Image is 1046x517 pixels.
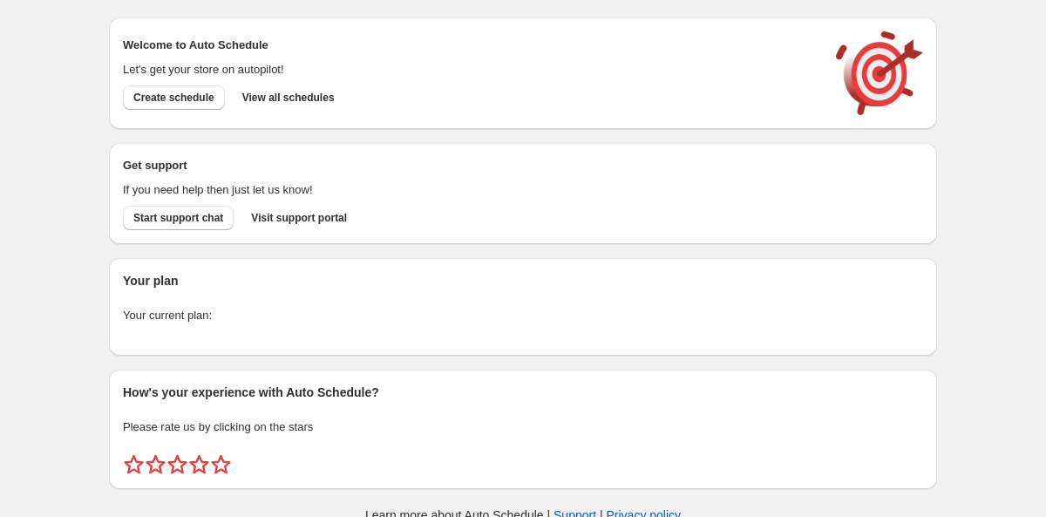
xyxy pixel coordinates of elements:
span: View all schedules [242,91,335,105]
h2: How's your experience with Auto Schedule? [123,384,923,401]
span: Start support chat [133,211,223,225]
a: Start support chat [123,206,234,230]
span: Visit support portal [251,211,347,225]
h2: Your plan [123,272,923,289]
h2: Get support [123,157,818,174]
p: Let's get your store on autopilot! [123,61,818,78]
p: If you need help then just let us know! [123,181,818,199]
a: Visit support portal [241,206,357,230]
button: View all schedules [232,85,345,110]
h2: Welcome to Auto Schedule [123,37,818,54]
p: Please rate us by clicking on the stars [123,418,923,436]
span: Create schedule [133,91,214,105]
button: Create schedule [123,85,225,110]
p: Your current plan: [123,307,923,324]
